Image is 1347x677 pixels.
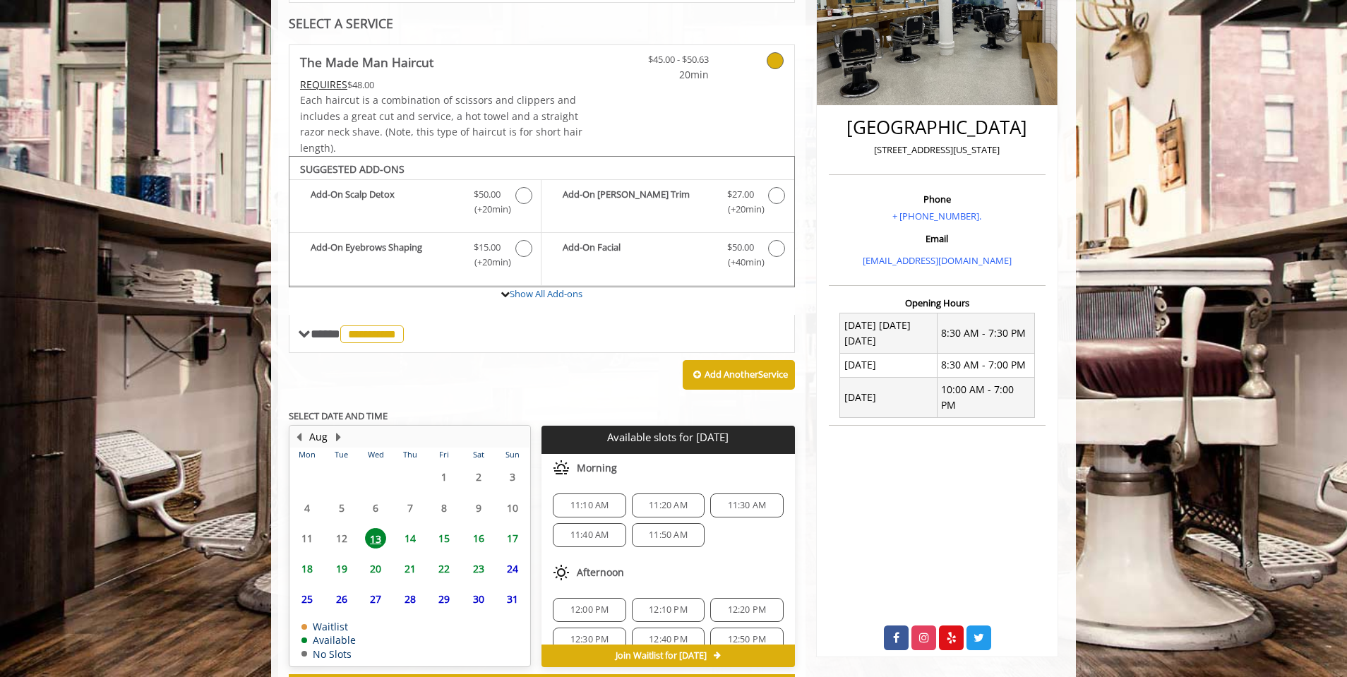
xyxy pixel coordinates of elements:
h2: [GEOGRAPHIC_DATA] [832,117,1042,138]
b: Add Another Service [705,368,788,381]
label: Add-On Eyebrows Shaping [297,240,534,273]
button: Add AnotherService [683,360,795,390]
b: Add-On [PERSON_NAME] Trim [563,187,712,217]
span: 11:40 AM [570,529,609,541]
span: Each haircut is a combination of scissors and clippers and includes a great cut and service, a ho... [300,93,582,154]
div: 12:40 PM [632,628,705,652]
span: 29 [433,589,455,609]
td: Select day20 [359,553,393,584]
b: Add-On Eyebrows Shaping [311,240,460,270]
span: (+20min ) [467,202,508,217]
td: Select day15 [427,523,461,553]
span: Afternoon [577,567,624,578]
th: Fri [427,448,461,462]
h3: Opening Hours [829,298,1046,308]
span: 12:40 PM [649,634,688,645]
img: afternoon slots [553,564,570,581]
div: 12:30 PM [553,628,625,652]
b: Add-On Scalp Detox [311,187,460,217]
div: 11:20 AM [632,493,705,517]
td: Select day26 [324,584,358,614]
div: 11:30 AM [710,493,783,517]
a: Show All Add-ons [510,287,582,300]
span: 12:30 PM [570,634,609,645]
b: Add-On Facial [563,240,712,270]
span: 11:50 AM [649,529,688,541]
td: Select day29 [427,584,461,614]
button: Aug [309,429,328,445]
b: The Made Man Haircut [300,52,433,72]
th: Tue [324,448,358,462]
span: 20min [625,67,709,83]
td: Select day22 [427,553,461,584]
span: (+40min ) [719,255,761,270]
button: Next Month [333,429,344,445]
a: [EMAIL_ADDRESS][DOMAIN_NAME] [863,254,1012,267]
td: 8:30 AM - 7:00 PM [937,353,1034,377]
td: [DATE] [DATE] [DATE] [840,313,938,354]
div: 12:20 PM [710,598,783,622]
span: 13 [365,528,386,549]
span: 11:10 AM [570,500,609,511]
td: Select day19 [324,553,358,584]
button: Previous Month [293,429,304,445]
th: Wed [359,448,393,462]
td: [DATE] [840,378,938,418]
div: The Made Man Haircut Add-onS [289,156,795,287]
b: SUGGESTED ADD-ONS [300,162,405,176]
span: 11:20 AM [649,500,688,511]
span: $27.00 [727,187,754,202]
td: Select day14 [393,523,426,553]
div: SELECT A SERVICE [289,17,795,30]
span: 22 [433,558,455,579]
span: (+20min ) [719,202,761,217]
span: 25 [297,589,318,609]
p: Available slots for [DATE] [547,431,789,443]
th: Mon [290,448,324,462]
span: 16 [468,528,489,549]
span: 21 [400,558,421,579]
a: + [PHONE_NUMBER]. [892,210,981,222]
span: 31 [502,589,523,609]
div: 11:10 AM [553,493,625,517]
td: Select day24 [496,553,530,584]
td: Select day30 [461,584,495,614]
td: Waitlist [301,621,356,632]
td: Select day17 [496,523,530,553]
b: SELECT DATE AND TIME [289,409,388,422]
span: Join Waitlist for [DATE] [616,650,707,661]
td: Select day23 [461,553,495,584]
td: Select day16 [461,523,495,553]
td: Available [301,635,356,645]
td: No Slots [301,649,356,659]
span: 12:10 PM [649,604,688,616]
label: Add-On Scalp Detox [297,187,534,220]
img: morning slots [553,460,570,477]
span: 28 [400,589,421,609]
span: 20 [365,558,386,579]
span: 11:30 AM [728,500,767,511]
th: Thu [393,448,426,462]
td: Select day21 [393,553,426,584]
div: $48.00 [300,77,584,92]
td: 10:00 AM - 7:00 PM [937,378,1034,418]
span: 12:20 PM [728,604,767,616]
td: [DATE] [840,353,938,377]
h3: Phone [832,194,1042,204]
td: Select day25 [290,584,324,614]
span: 18 [297,558,318,579]
span: 17 [502,528,523,549]
div: 12:50 PM [710,628,783,652]
th: Sun [496,448,530,462]
th: Sat [461,448,495,462]
span: $15.00 [474,240,501,255]
span: 27 [365,589,386,609]
span: 26 [331,589,352,609]
label: Add-On Beard Trim [549,187,786,220]
div: 12:00 PM [553,598,625,622]
span: This service needs some Advance to be paid before we block your appointment [300,78,347,91]
span: 14 [400,528,421,549]
td: 8:30 AM - 7:30 PM [937,313,1034,354]
p: [STREET_ADDRESS][US_STATE] [832,143,1042,157]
